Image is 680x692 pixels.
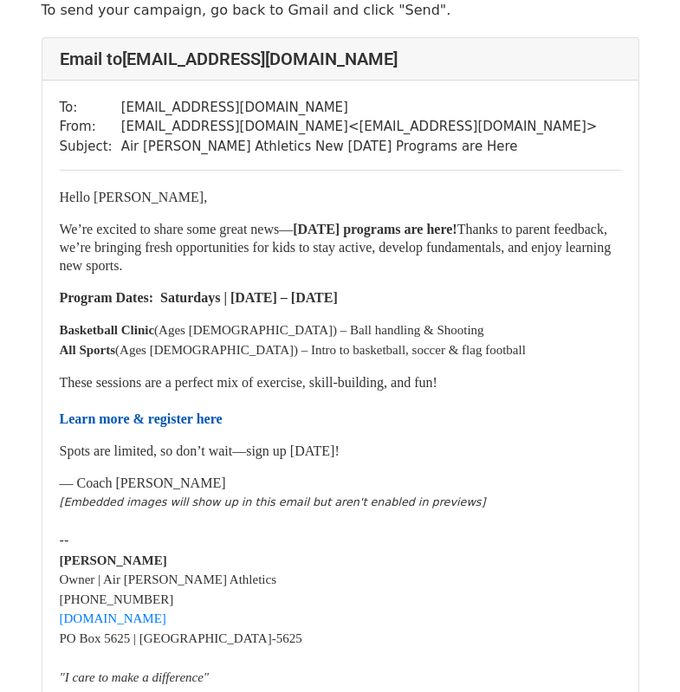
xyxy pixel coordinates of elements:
a: Learn more & register here [60,411,223,426]
td: From: [60,117,121,137]
h4: Email to [EMAIL_ADDRESS][DOMAIN_NAME] [60,49,621,69]
td: Subject: [60,137,121,157]
span: -- [60,533,69,548]
font: — Coach [PERSON_NAME]​ [60,475,226,490]
font: We’re excited to share some great news— Thanks to parent feedback, we’re bringing fresh opportuni... [60,222,612,273]
font: Spots are limited, so don’t wait—sign up [DATE]! [60,443,340,458]
b: [PERSON_NAME] [60,553,167,567]
font: PO Box 5625 | [GEOGRAPHIC_DATA]-5625 [60,631,302,645]
p: To send your campaign, go back to Gmail and click "Send". [42,1,639,19]
iframe: Chat Widget [593,609,680,692]
font: (Ages [DEMOGRAPHIC_DATA]) – Intro to basketball, soccer & flag football [60,343,526,357]
font: Owner | Air [PERSON_NAME] Athletics [PHONE_NUMBER] [60,553,277,626]
strong: All Sports [60,343,116,357]
em: [Embedded images will show up in this email but aren't enabled in previews] [60,495,486,508]
font: Hello [PERSON_NAME], [60,190,208,204]
strong: Program Dates: Saturdays | [DATE] – [DATE] [60,290,338,305]
td: [EMAIL_ADDRESS][DOMAIN_NAME] < [EMAIL_ADDRESS][DOMAIN_NAME] > [121,117,598,137]
font: "I care to make a difference" [60,670,210,684]
td: [EMAIL_ADDRESS][DOMAIN_NAME] [121,98,598,118]
div: ​ [60,492,621,512]
td: Air [PERSON_NAME] Athletics New [DATE] Programs are Here [121,137,598,157]
font: These sessions are a perfect mix of exercise, skill-building, and fun! [60,375,437,426]
strong: Basketball Clinic [60,323,155,337]
a: [DOMAIN_NAME] [60,611,166,625]
font: (Ages [DEMOGRAPHIC_DATA]) – Ball handling & Shooting [60,323,484,337]
b: [DATE] programs are here! [293,222,457,236]
td: To: [60,98,121,118]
